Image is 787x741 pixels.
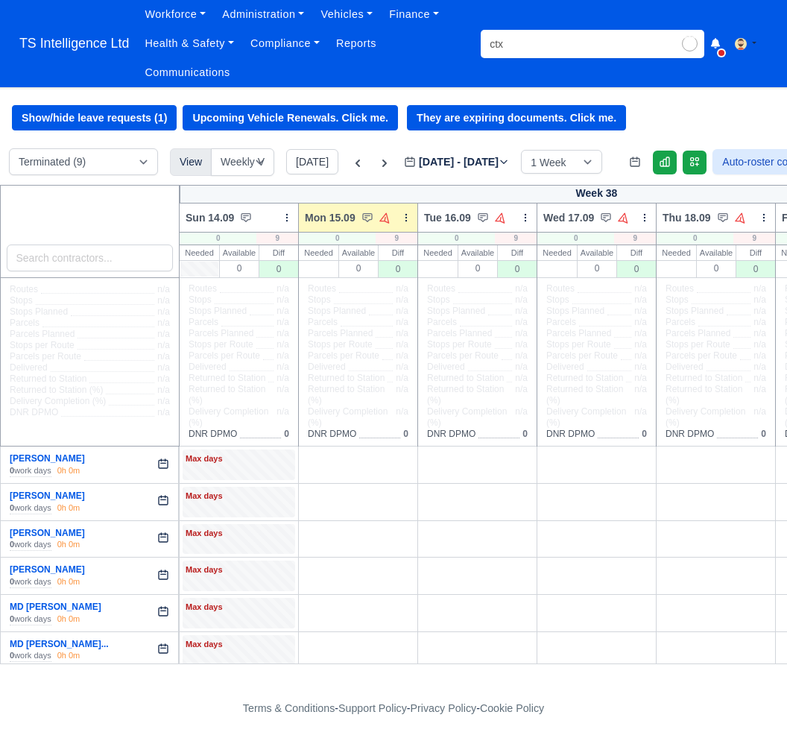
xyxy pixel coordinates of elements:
[515,339,528,350] span: n/a
[515,283,528,294] span: n/a
[276,306,289,316] span: n/a
[10,503,14,512] strong: 0
[157,284,170,294] span: n/a
[546,406,628,429] span: Delivery Completion (%)
[634,362,647,372] span: n/a
[10,539,51,551] div: work days
[546,384,628,406] span: Returned to Station (%)
[666,362,704,373] span: Delivered
[10,639,109,649] a: MD [PERSON_NAME]...
[305,210,355,225] span: Mon 15.09
[546,429,595,440] span: DNR DPMO
[427,429,475,440] span: DNR DPMO
[308,429,356,440] span: DNR DPMO
[10,577,14,586] strong: 0
[634,339,647,350] span: n/a
[157,340,170,350] span: n/a
[578,260,616,276] div: 0
[338,702,407,714] a: Support Policy
[753,306,766,316] span: n/a
[339,260,378,276] div: 0
[753,317,766,327] span: n/a
[753,373,766,383] span: n/a
[10,385,103,396] span: Returned to Station (%)
[537,245,577,260] div: Needed
[10,453,85,464] a: [PERSON_NAME]
[546,373,623,384] span: Returned to Station
[736,260,775,277] div: 0
[546,328,611,339] span: Parcels Planned
[10,528,85,538] a: [PERSON_NAME]
[186,453,292,466] div: Max days
[220,245,259,260] div: Available
[189,283,217,294] span: Routes
[396,306,408,316] span: n/a
[10,651,14,660] strong: 0
[10,614,51,625] div: work days
[427,328,492,339] span: Parcels Planned
[761,429,766,439] span: 0
[57,650,80,662] div: 0h 0m
[634,328,647,338] span: n/a
[57,614,80,625] div: 0h 0m
[136,58,238,87] a: Communications
[339,245,378,260] div: Available
[259,245,298,260] div: Diff
[308,294,331,306] span: Stops
[546,306,604,317] span: Stops Planned
[427,384,509,406] span: Returned to Station (%)
[396,362,408,372] span: n/a
[10,502,51,514] div: work days
[657,233,733,245] div: 0
[276,384,289,394] span: n/a
[666,294,689,306] span: Stops
[427,294,450,306] span: Stops
[10,362,48,373] span: Delivered
[458,260,497,276] div: 0
[12,29,136,58] a: TS Intelligence Ltd
[308,317,338,328] span: Parcels
[498,245,537,260] div: Diff
[259,260,298,277] div: 0
[157,362,170,373] span: n/a
[157,396,170,406] span: n/a
[515,373,528,383] span: n/a
[308,283,336,294] span: Routes
[186,490,292,503] div: Max days
[157,306,170,317] span: n/a
[634,283,647,294] span: n/a
[396,406,408,417] span: n/a
[666,429,714,440] span: DNR DPMO
[642,429,647,439] span: 0
[404,154,509,171] label: [DATE] - [DATE]
[186,527,292,540] div: Max days
[12,105,177,130] button: Show/hide leave requests (1)
[666,384,748,406] span: Returned to Station (%)
[634,373,647,383] span: n/a
[276,406,289,417] span: n/a
[546,317,576,328] span: Parcels
[634,317,647,327] span: n/a
[189,373,265,384] span: Returned to Station
[308,362,346,373] span: Delivered
[189,294,212,306] span: Stops
[308,384,390,406] span: Returned to Station (%)
[666,350,737,362] span: Parcels per Route
[515,306,528,316] span: n/a
[480,702,544,714] a: Cookie Policy
[515,294,528,305] span: n/a
[276,317,289,327] span: n/a
[617,245,656,260] div: Diff
[157,385,170,395] span: n/a
[189,406,271,429] span: Delivery Completion (%)
[10,650,51,662] div: work days
[136,29,242,58] a: Health & Safety
[157,329,170,339] span: n/a
[427,406,509,429] span: Delivery Completion (%)
[379,245,417,260] div: Diff
[10,407,58,418] span: DNR DPMO
[276,362,289,372] span: n/a
[276,339,289,350] span: n/a
[666,283,694,294] span: Routes
[458,245,497,260] div: Available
